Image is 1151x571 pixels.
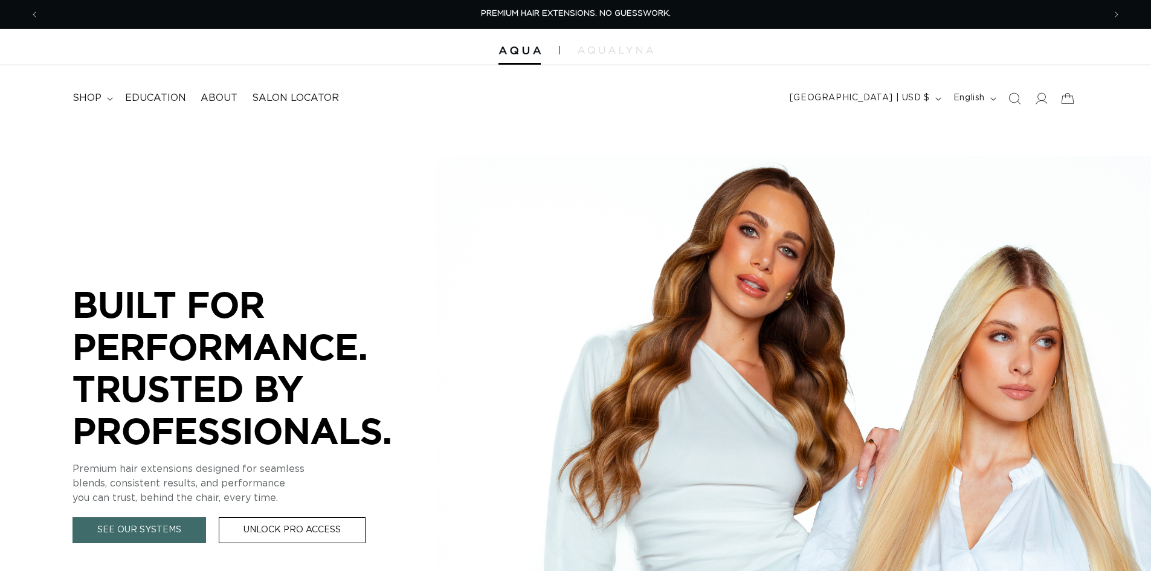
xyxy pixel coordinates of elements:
[498,47,541,55] img: Aqua Hair Extensions
[21,3,48,26] button: Previous announcement
[73,517,206,543] a: See Our Systems
[946,87,1001,110] button: English
[65,85,118,112] summary: shop
[118,85,193,112] a: Education
[1001,85,1028,112] summary: Search
[790,92,930,105] span: [GEOGRAPHIC_DATA] | USD $
[193,85,245,112] a: About
[73,283,435,451] p: BUILT FOR PERFORMANCE. TRUSTED BY PROFESSIONALS.
[578,47,653,54] img: aqualyna.com
[1103,3,1130,26] button: Next announcement
[201,92,237,105] span: About
[252,92,339,105] span: Salon Locator
[782,87,946,110] button: [GEOGRAPHIC_DATA] | USD $
[125,92,186,105] span: Education
[245,85,346,112] a: Salon Locator
[73,92,102,105] span: shop
[953,92,985,105] span: English
[73,462,435,505] p: Premium hair extensions designed for seamless blends, consistent results, and performance you can...
[219,517,366,543] a: Unlock Pro Access
[481,10,671,18] span: PREMIUM HAIR EXTENSIONS. NO GUESSWORK.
